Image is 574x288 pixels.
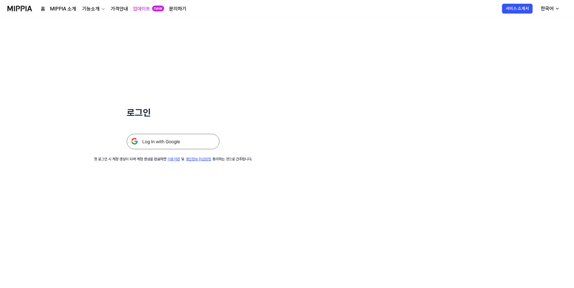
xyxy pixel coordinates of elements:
a: 이용약관 [168,157,180,161]
div: new [152,6,164,12]
a: 홈 [41,5,45,13]
img: 구글 로그인 버튼 [127,134,219,149]
h1: 로그인 [127,106,219,119]
a: MIPPIA 소개 [50,5,76,13]
button: 서비스 소개서 [502,4,533,14]
a: 업데이트 [133,5,150,13]
div: 기능소개 [81,5,101,13]
div: 첫 로그인 시 계정 생성이 되며 계정 생성을 완료하면 및 동의하는 것으로 간주합니다. [94,157,252,162]
button: 한국어 [536,2,563,15]
button: 기능소개 [81,5,106,13]
div: 한국어 [539,5,555,12]
a: 가격안내 [111,5,128,13]
a: 개인정보 취급방침 [185,157,211,161]
a: 문의하기 [169,5,186,13]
